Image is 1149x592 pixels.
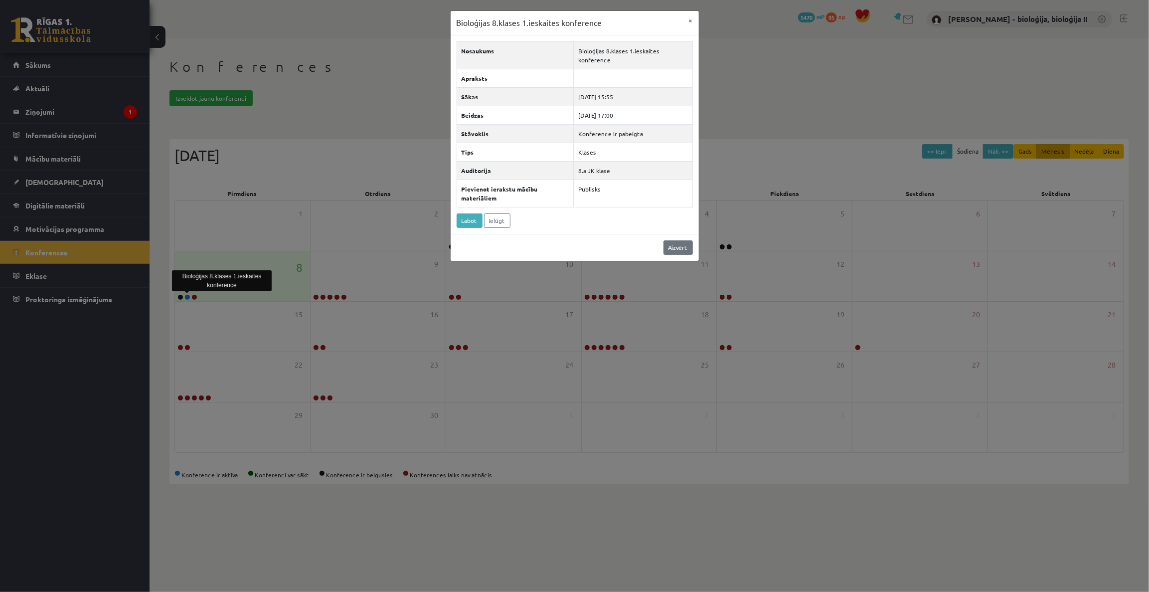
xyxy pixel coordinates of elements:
td: [DATE] 15:55 [574,87,692,106]
th: Apraksts [457,69,574,87]
th: Tips [457,143,574,161]
td: Bioloģijas 8.klases 1.ieskaites konference [574,41,692,69]
td: 8.a JK klase [574,161,692,180]
a: Labot [457,213,483,228]
th: Pievienot ierakstu mācību materiāliem [457,180,574,207]
td: [DATE] 17:00 [574,106,692,124]
th: Auditorija [457,161,574,180]
h3: Bioloģijas 8.klases 1.ieskaites konference [457,17,602,29]
button: × [683,11,699,30]
td: Publisks [574,180,692,207]
td: Klases [574,143,692,161]
td: Konference ir pabeigta [574,124,692,143]
th: Nosaukums [457,41,574,69]
a: Aizvērt [663,240,693,255]
div: Bioloģijas 8.klases 1.ieskaites konference [172,270,272,291]
th: Beidzas [457,106,574,124]
a: Ielūgt [484,213,510,228]
th: Sākas [457,87,574,106]
th: Stāvoklis [457,124,574,143]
